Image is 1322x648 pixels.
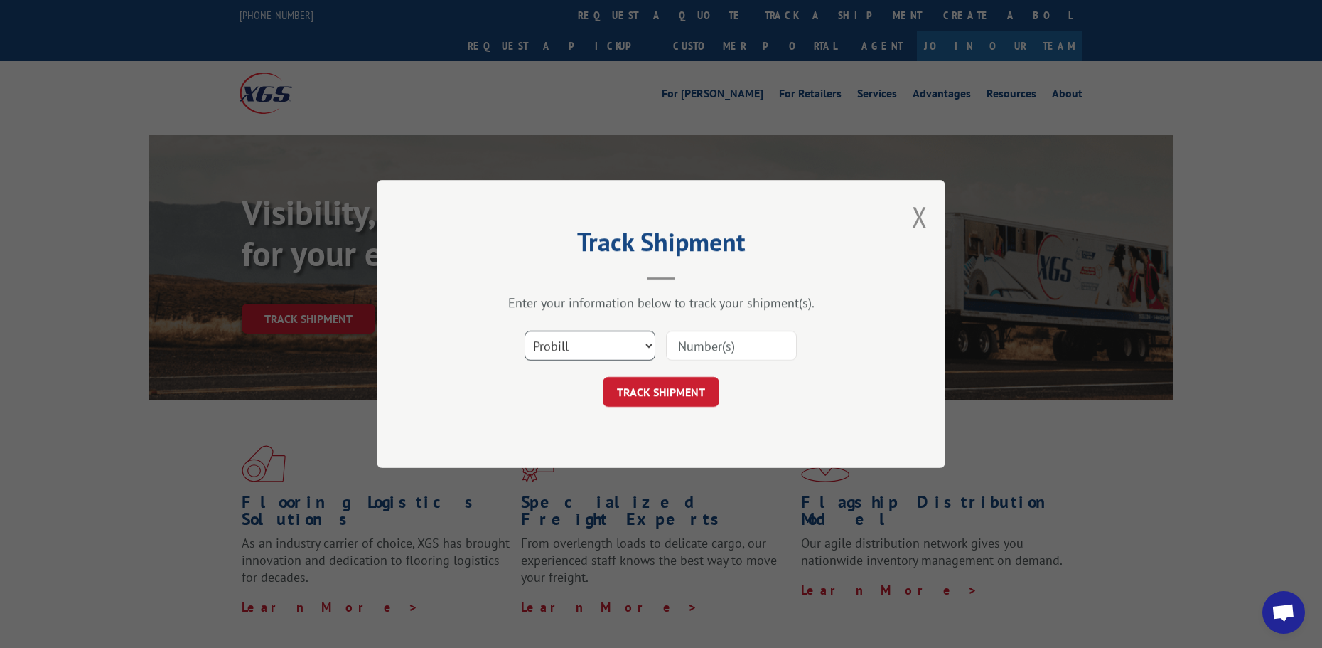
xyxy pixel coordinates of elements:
h2: Track Shipment [448,232,874,259]
div: Enter your information below to track your shipment(s). [448,294,874,311]
button: Close modal [912,198,928,235]
div: Open chat [1262,591,1305,634]
button: TRACK SHIPMENT [603,377,719,407]
input: Number(s) [666,331,797,361]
